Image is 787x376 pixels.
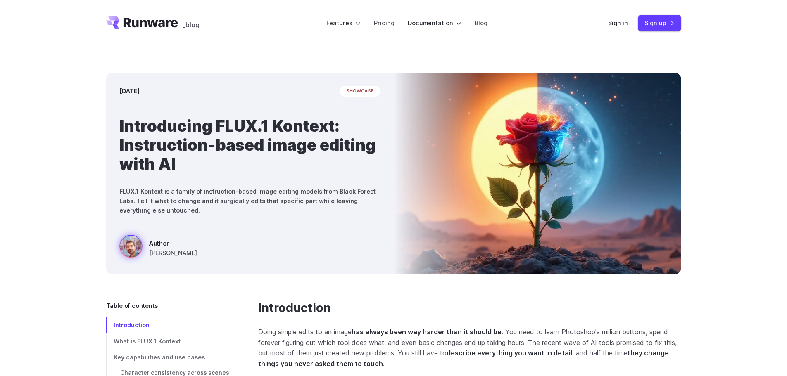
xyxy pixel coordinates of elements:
span: _blog [183,21,200,28]
strong: has always been way harder than it should be [352,328,502,336]
span: Key capabilities and use cases [114,354,205,361]
span: What is FLUX.1 Kontext [114,338,181,345]
img: Surreal rose in a desert landscape, split between day and night with the sun and moon aligned beh... [394,73,681,274]
span: Introduction [114,322,150,329]
p: Doing simple edits to an image . You need to learn Photoshop's million buttons, spend forever fig... [258,327,681,369]
span: Character consistency across scenes [120,369,229,376]
a: Blog [475,18,487,28]
h1: Introducing FLUX.1 Kontext: Instruction-based image editing with AI [119,116,380,173]
a: _blog [183,16,200,29]
a: Sign up [638,15,681,31]
a: Pricing [374,18,395,28]
a: What is FLUX.1 Kontext [106,333,232,349]
a: Surreal rose in a desert landscape, split between day and night with the sun and moon aligned beh... [119,235,197,261]
a: Key capabilities and use cases [106,349,232,365]
span: showcase [340,86,380,97]
span: Author [149,239,197,248]
span: [PERSON_NAME] [149,248,197,258]
a: Sign in [608,18,628,28]
a: Introduction [106,317,232,333]
time: [DATE] [119,86,140,96]
label: Documentation [408,18,461,28]
p: FLUX.1 Kontext is a family of instruction-based image editing models from Black Forest Labs. Tell... [119,187,380,215]
a: Introduction [258,301,331,315]
label: Features [326,18,361,28]
strong: describe everything you want in detail [447,349,572,357]
span: Table of contents [106,301,158,310]
a: Go to / [106,16,178,29]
